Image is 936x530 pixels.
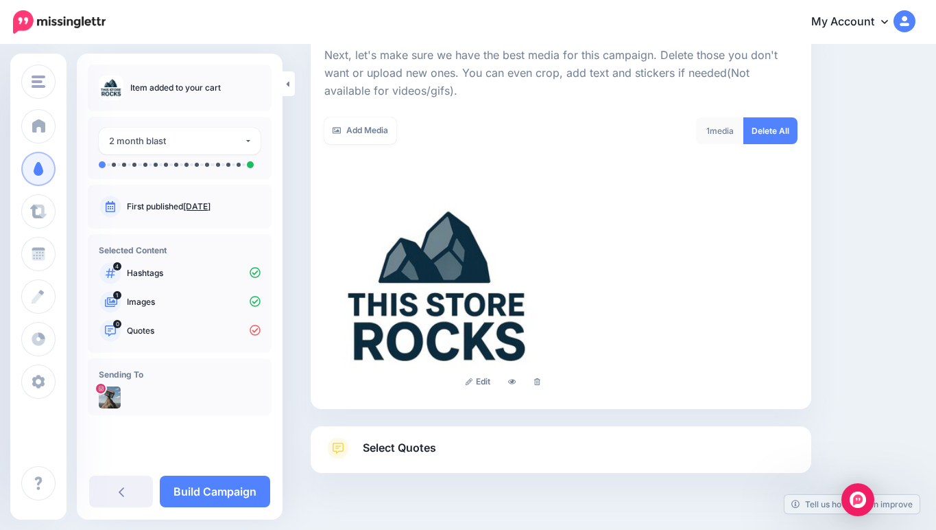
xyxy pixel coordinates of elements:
img: b9c29797d018ead0112ce7415414a290_thumb.jpg [99,76,123,100]
img: 534304223_17914602183187800_3050438527404070040_n-bsa154795.jpg [99,387,121,408]
div: Select Media [324,40,797,398]
div: media [696,117,744,144]
span: 1 [706,126,710,136]
p: Item added to your cart [130,81,221,95]
span: Select Quotes [363,439,436,457]
a: My Account [797,5,915,39]
img: Missinglettr [13,10,106,34]
div: 2 month blast [109,133,244,149]
p: Next, let's make sure we have the best media for this campaign. Delete those you don't want or up... [324,47,797,100]
span: 1 [113,291,121,299]
a: Edit [459,373,498,391]
a: Select Quotes [324,437,797,473]
div: Open Intercom Messenger [841,483,874,516]
a: Add Media [324,117,396,144]
img: b9c29797d018ead0112ce7415414a290_large.jpg [324,178,554,398]
span: 0 [113,320,121,328]
h4: Selected Content [99,245,261,255]
a: [DATE] [183,201,211,211]
h4: Sending To [99,369,261,380]
p: First published [127,200,261,213]
a: Tell us how we can improve [784,495,920,514]
span: 4 [113,262,121,270]
p: Hashtags [127,267,261,279]
img: menu.png [32,76,45,88]
p: Images [127,296,261,308]
p: Quotes [127,325,261,337]
a: Delete All [743,117,797,144]
button: 2 month blast [99,128,261,154]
